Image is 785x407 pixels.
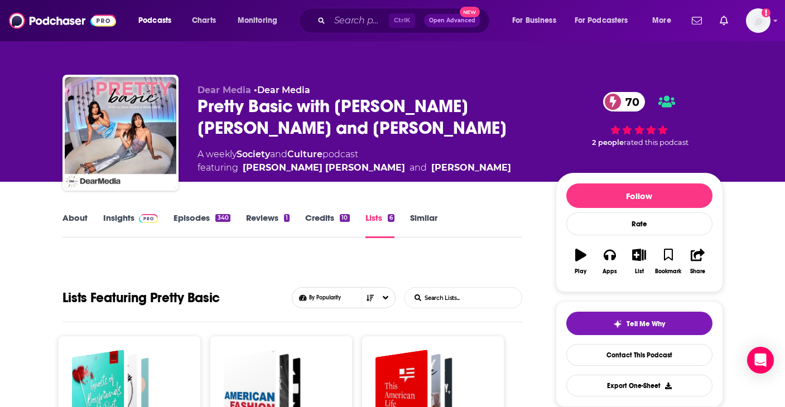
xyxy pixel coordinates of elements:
span: For Business [512,13,556,28]
span: New [460,7,480,17]
svg: Add a profile image [762,8,770,17]
div: Search podcasts, credits, & more... [310,8,500,33]
button: open menu [230,12,292,30]
a: Dear Media [257,85,310,95]
span: More [652,13,671,28]
span: rated this podcast [624,138,688,147]
a: Remi Cruz [431,161,511,175]
button: Choose List sort [292,287,396,308]
a: Society [237,149,270,159]
span: Charts [192,13,216,28]
div: List [635,268,644,275]
a: Charts [185,12,223,30]
div: 10 [340,214,349,222]
button: Export One-Sheet [566,375,712,396]
span: Podcasts [138,13,171,28]
span: and [410,161,427,175]
div: Open Intercom Messenger [747,347,774,374]
a: Contact This Podcast [566,344,712,366]
span: Monitoring [238,13,277,28]
div: 70 2 peoplerated this podcast [556,85,723,154]
a: InsightsPodchaser Pro [103,212,158,238]
span: Tell Me Why [627,319,665,328]
img: Podchaser Pro [139,214,158,223]
img: Pretty Basic with Alisha Marie and Remi Cruz [65,77,176,188]
span: By Popularity [309,294,381,301]
a: Episodes340 [174,212,230,238]
span: For Podcasters [575,13,628,28]
button: open menu [504,12,570,30]
span: featuring [198,161,511,175]
span: • [254,85,310,95]
a: About [62,212,88,238]
span: Ctrl K [389,13,415,28]
a: Credits10 [305,212,349,238]
button: Play [566,241,595,282]
button: Open AdvancedNew [424,14,480,27]
img: Podchaser - Follow, Share and Rate Podcasts [9,10,116,31]
div: Bookmark [655,268,681,275]
div: Rate [566,212,712,235]
button: open menu [567,12,644,30]
img: User Profile [746,8,770,33]
button: tell me why sparkleTell Me Why [566,312,712,335]
button: open menu [644,12,685,30]
input: Search podcasts, credits, & more... [330,12,389,30]
h1: Lists Featuring Pretty Basic [62,287,220,308]
span: Dear Media [198,85,251,95]
div: Apps [603,268,617,275]
div: 6 [388,214,394,222]
a: Similar [410,212,437,238]
span: Logged in as jwong [746,8,770,33]
a: 70 [603,92,645,112]
a: Show notifications dropdown [687,11,706,30]
button: open menu [131,12,186,30]
a: Culture [287,149,322,159]
button: Share [683,241,712,282]
a: Show notifications dropdown [715,11,733,30]
button: List [624,241,653,282]
span: Open Advanced [429,18,475,23]
div: 340 [215,214,230,222]
span: and [270,149,287,159]
div: A weekly podcast [198,148,511,175]
div: 1 [284,214,290,222]
a: Alisha Marie [243,161,405,175]
span: 70 [614,92,645,112]
a: Lists6 [365,212,394,238]
button: Show profile menu [746,8,770,33]
span: 2 people [592,138,624,147]
button: Apps [595,241,624,282]
button: Follow [566,183,712,208]
a: Reviews1 [246,212,290,238]
div: Share [690,268,705,275]
button: Bookmark [654,241,683,282]
img: tell me why sparkle [613,319,622,328]
div: Play [575,268,586,275]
